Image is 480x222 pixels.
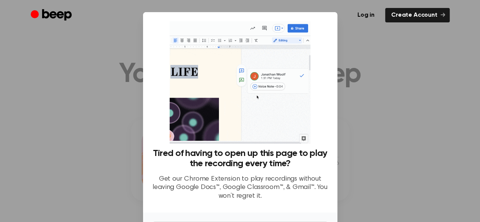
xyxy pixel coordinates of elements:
p: Get our Chrome Extension to play recordings without leaving Google Docs™, Google Classroom™, & Gm... [152,175,328,201]
img: Beep extension in action [170,21,310,144]
a: Create Account [385,8,450,22]
h3: Tired of having to open up this page to play the recording every time? [152,148,328,169]
a: Beep [31,8,74,23]
a: Log in [351,8,381,22]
